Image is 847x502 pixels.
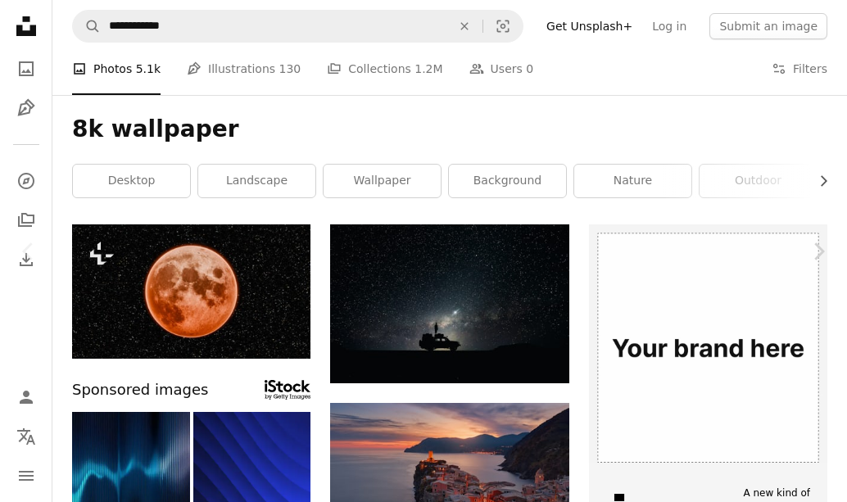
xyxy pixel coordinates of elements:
a: A full moon is seen in the night sky [72,283,310,298]
button: Language [10,420,43,453]
button: Submit an image [709,13,827,39]
span: 0 [526,60,533,78]
a: Log in / Sign up [10,381,43,414]
a: Illustrations [10,92,43,124]
a: Illustrations 130 [187,43,301,95]
a: Users 0 [469,43,534,95]
span: Sponsored images [72,378,208,402]
button: Menu [10,459,43,492]
a: silhouette of off-road car [330,296,568,311]
a: background [449,165,566,197]
a: Collections 1.2M [327,43,442,95]
a: landscape [198,165,315,197]
form: Find visuals sitewide [72,10,523,43]
img: file-1635990775102-c9800842e1cdimage [589,224,827,463]
button: Clear [446,11,482,42]
span: 130 [279,60,301,78]
a: desktop [73,165,190,197]
a: nature [574,165,691,197]
button: Search Unsplash [73,11,101,42]
img: A full moon is seen in the night sky [72,224,310,359]
a: Explore [10,165,43,197]
a: Get Unsplash+ [537,13,642,39]
button: scroll list to the right [808,165,827,197]
a: Next [790,173,847,330]
a: Log in [642,13,696,39]
h1: 8k wallpaper [72,115,827,144]
button: Visual search [483,11,523,42]
a: Photos [10,52,43,85]
span: 1.2M [414,60,442,78]
img: silhouette of off-road car [330,224,568,383]
a: outdoor [700,165,817,197]
a: wallpaper [324,165,441,197]
a: aerial view of village on mountain cliff during orange sunset [330,475,568,490]
button: Filters [772,43,827,95]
